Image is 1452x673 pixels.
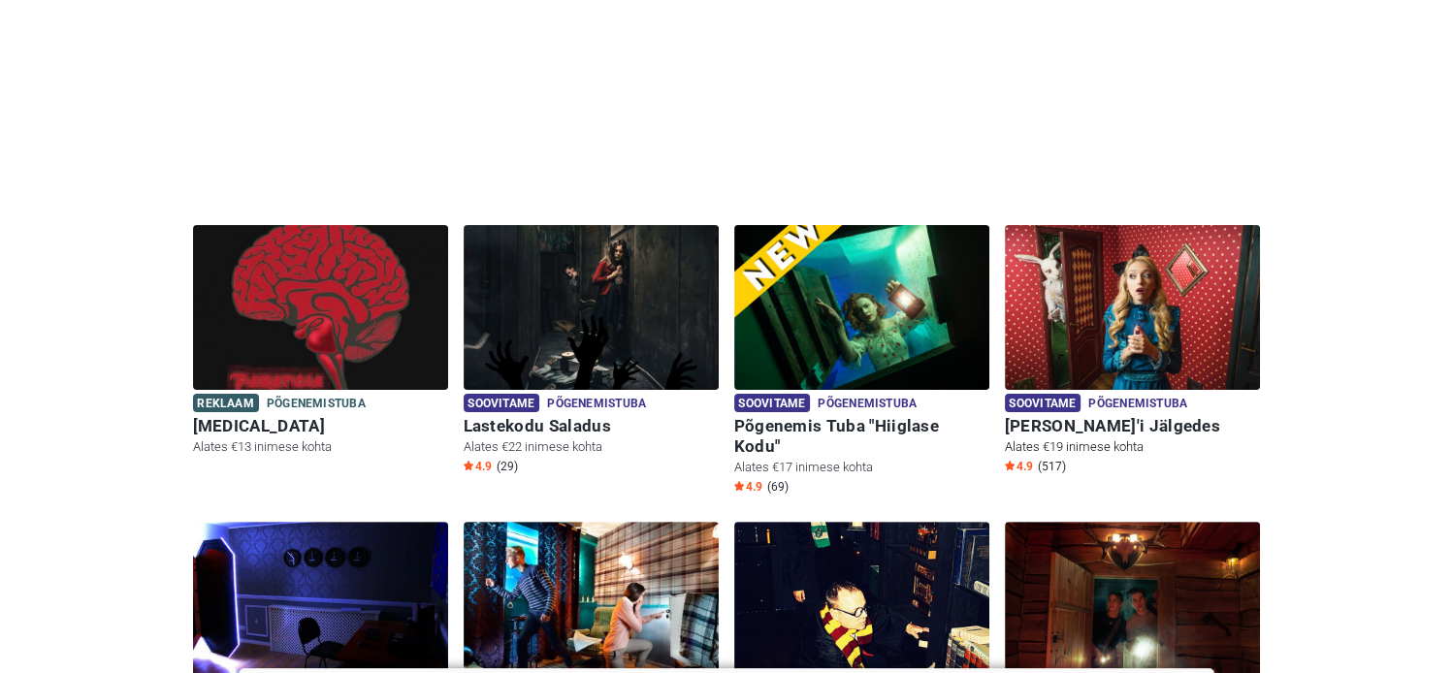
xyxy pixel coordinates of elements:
[464,416,719,436] h6: Lastekodu Saladus
[1005,438,1260,456] p: Alates €19 inimese kohta
[1005,416,1260,436] h6: [PERSON_NAME]'i Jälgedes
[1088,394,1187,415] span: Põgenemistuba
[464,225,719,478] a: Lastekodu Saladus Soovitame Põgenemistuba Lastekodu Saladus Alates €22 inimese kohta Star4.9 (29)
[818,394,917,415] span: Põgenemistuba
[1005,459,1033,474] span: 4.9
[193,416,448,436] h6: [MEDICAL_DATA]
[734,479,762,495] span: 4.9
[734,459,989,476] p: Alates €17 inimese kohta
[734,416,989,457] h6: Põgenemis Tuba "Hiiglase Kodu"
[734,481,744,491] img: Star
[464,225,719,390] img: Lastekodu Saladus
[1005,225,1260,390] img: Alice'i Jälgedes
[767,479,789,495] span: (69)
[547,394,646,415] span: Põgenemistuba
[464,438,719,456] p: Alates €22 inimese kohta
[193,225,448,390] img: Paranoia
[1005,394,1081,412] span: Soovitame
[734,225,989,498] a: Põgenemis Tuba "Hiiglase Kodu" Soovitame Põgenemistuba Põgenemis Tuba "Hiiglase Kodu" Alates €17 ...
[1005,225,1260,478] a: Alice'i Jälgedes Soovitame Põgenemistuba [PERSON_NAME]'i Jälgedes Alates €19 inimese kohta Star4....
[464,461,473,470] img: Star
[464,394,540,412] span: Soovitame
[497,459,518,474] span: (29)
[1038,459,1066,474] span: (517)
[734,394,811,412] span: Soovitame
[1005,461,1015,470] img: Star
[193,225,448,460] a: Paranoia Reklaam Põgenemistuba [MEDICAL_DATA] Alates €13 inimese kohta
[464,459,492,474] span: 4.9
[193,394,259,412] span: Reklaam
[267,394,366,415] span: Põgenemistuba
[193,438,448,456] p: Alates €13 inimese kohta
[734,225,989,390] img: Põgenemis Tuba "Hiiglase Kodu"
